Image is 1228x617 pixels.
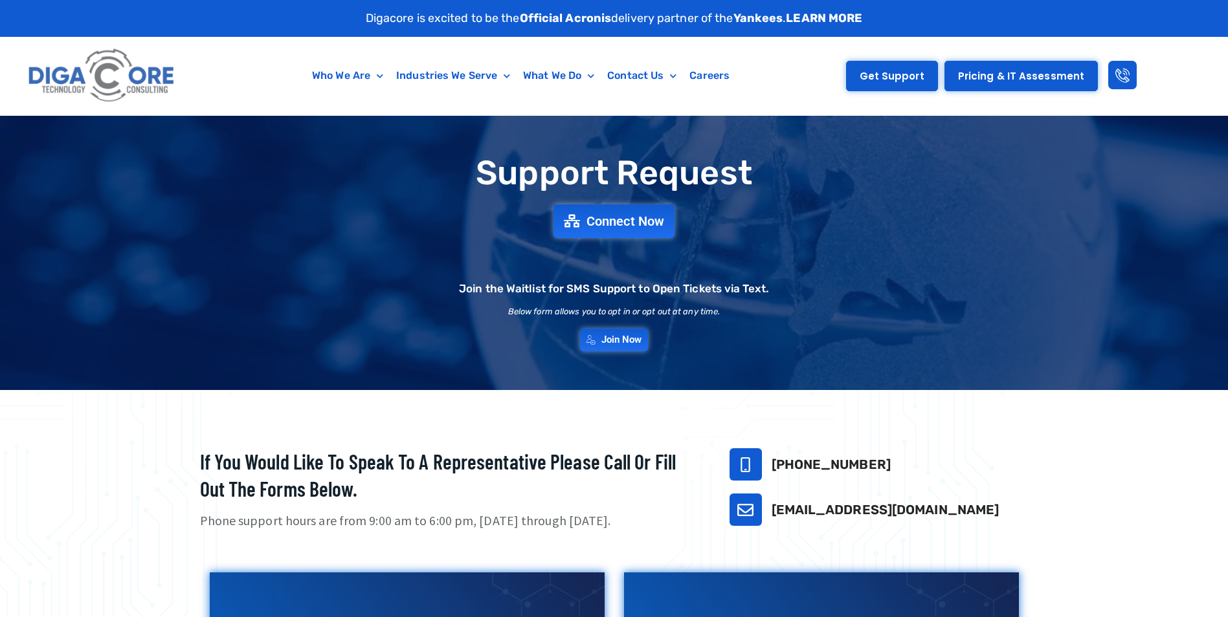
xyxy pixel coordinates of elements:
[168,155,1061,191] h1: Support Request
[786,11,862,25] a: LEARN MORE
[580,329,649,351] a: Join Now
[508,307,720,316] h2: Below form allows you to opt in or opt out at any time.
[390,61,517,91] a: Industries We Serve
[459,283,769,294] h2: Join the Waitlist for SMS Support to Open Tickets via Text.
[860,71,924,81] span: Get Support
[772,457,891,472] a: [PHONE_NUMBER]
[733,11,783,25] strong: Yankees
[200,448,697,502] h2: If you would like to speak to a representative please call or fill out the forms below.
[200,512,697,530] p: Phone support hours are from 9:00 am to 6:00 pm, [DATE] through [DATE].
[520,11,612,25] strong: Official Acronis
[306,61,390,91] a: Who We Are
[366,10,863,27] p: Digacore is excited to be the delivery partner of the .
[683,61,736,91] a: Careers
[601,335,642,345] span: Join Now
[601,61,683,91] a: Contact Us
[846,61,938,91] a: Get Support
[517,61,601,91] a: What We Do
[944,61,1098,91] a: Pricing & IT Assessment
[958,71,1084,81] span: Pricing & IT Assessment
[25,43,179,109] img: Digacore logo 1
[772,502,999,517] a: [EMAIL_ADDRESS][DOMAIN_NAME]
[730,493,762,526] a: support@digacore.com
[553,204,675,238] a: Connect Now
[586,215,664,228] span: Connect Now
[241,61,800,91] nav: Menu
[730,448,762,481] a: 732-646-5725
